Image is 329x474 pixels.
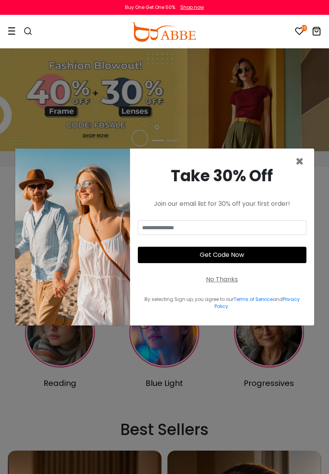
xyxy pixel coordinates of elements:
div: No Thanks [206,275,238,284]
div: By selecting Sign up, you agree to our and . [138,296,306,310]
a: 26 [295,28,304,37]
button: Get Code Now [138,247,306,263]
a: Privacy Policy [215,296,300,310]
div: Buy One Get One 50% [125,4,175,11]
i: 26 [301,25,307,31]
a: Shop now [176,4,204,11]
span: × [295,152,304,172]
div: Join our email list for 30% off your first order! [138,199,306,209]
div: Take 30% Off [138,164,306,187]
a: Terms of Service [234,296,273,302]
button: Close [295,155,304,169]
img: welcome [15,149,130,325]
img: abbeglasses.com [132,22,195,42]
div: Shop now [180,4,204,11]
